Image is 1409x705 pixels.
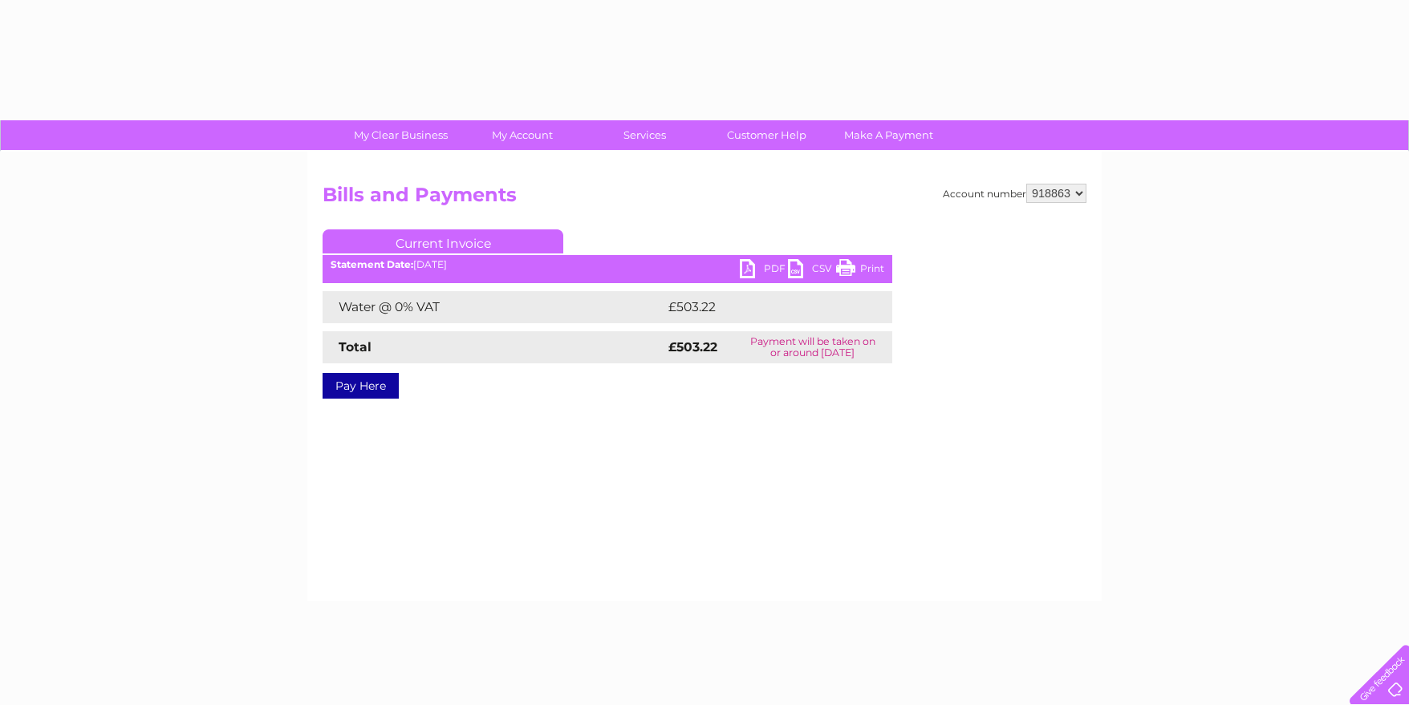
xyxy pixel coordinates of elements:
strong: Total [339,339,372,355]
td: £503.22 [664,291,863,323]
a: Services [579,120,711,150]
a: Print [836,259,884,282]
a: Pay Here [323,373,399,399]
b: Statement Date: [331,258,413,270]
a: Current Invoice [323,229,563,253]
td: Water @ 0% VAT [323,291,664,323]
h2: Bills and Payments [323,184,1086,214]
a: CSV [788,259,836,282]
a: Make A Payment [822,120,955,150]
div: [DATE] [323,259,892,270]
a: Customer Help [700,120,833,150]
strong: £503.22 [668,339,717,355]
div: Account number [943,184,1086,203]
a: My Clear Business [335,120,467,150]
td: Payment will be taken on or around [DATE] [733,331,892,363]
a: PDF [740,259,788,282]
a: My Account [457,120,589,150]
